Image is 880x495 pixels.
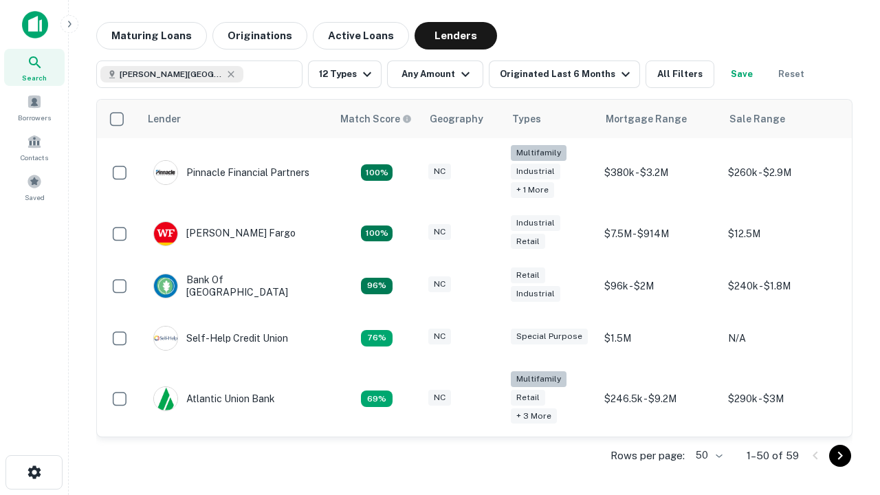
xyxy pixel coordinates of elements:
img: picture [154,274,177,298]
span: [PERSON_NAME][GEOGRAPHIC_DATA], [GEOGRAPHIC_DATA] [120,68,223,80]
div: + 3 more [511,408,557,424]
th: Capitalize uses an advanced AI algorithm to match your search with the best lender. The match sco... [332,100,421,138]
h6: Match Score [340,111,409,126]
a: Saved [4,168,65,206]
div: Atlantic Union Bank [153,386,275,411]
td: $1.5M [597,312,721,364]
button: Go to next page [829,445,851,467]
th: Mortgage Range [597,100,721,138]
th: Lender [140,100,332,138]
span: Search [22,72,47,83]
p: Rows per page: [610,448,685,464]
button: 12 Types [308,60,382,88]
div: Originated Last 6 Months [500,66,634,82]
div: [PERSON_NAME] Fargo [153,221,296,246]
span: Saved [25,192,45,203]
button: Save your search to get updates of matches that match your search criteria. [720,60,764,88]
div: + 1 more [511,182,554,198]
img: picture [154,387,177,410]
td: N/A [721,312,845,364]
td: $96k - $2M [597,260,721,312]
td: $246.5k - $9.2M [597,364,721,434]
div: Matching Properties: 10, hasApolloMatch: undefined [361,390,393,407]
button: All Filters [646,60,714,88]
img: capitalize-icon.png [22,11,48,38]
p: 1–50 of 59 [747,448,799,464]
button: Any Amount [387,60,483,88]
div: 50 [690,445,725,465]
img: picture [154,222,177,245]
div: Matching Properties: 11, hasApolloMatch: undefined [361,330,393,346]
div: Industrial [511,164,560,179]
img: picture [154,161,177,184]
td: $260k - $2.9M [721,138,845,208]
div: NC [428,390,451,406]
td: $290k - $3M [721,364,845,434]
td: $12.5M [721,208,845,260]
a: Search [4,49,65,86]
div: Lender [148,111,181,127]
button: Active Loans [313,22,409,49]
td: $380k - $3.2M [597,138,721,208]
div: Retail [511,390,545,406]
a: Contacts [4,129,65,166]
div: Pinnacle Financial Partners [153,160,309,185]
span: Borrowers [18,112,51,123]
td: $240k - $1.8M [721,260,845,312]
div: Multifamily [511,145,566,161]
div: Multifamily [511,371,566,387]
div: Matching Properties: 15, hasApolloMatch: undefined [361,225,393,242]
button: Originated Last 6 Months [489,60,640,88]
div: Self-help Credit Union [153,326,288,351]
img: picture [154,327,177,350]
div: NC [428,276,451,292]
div: Industrial [511,215,560,231]
div: Industrial [511,286,560,302]
div: Retail [511,267,545,283]
div: NC [428,164,451,179]
iframe: Chat Widget [811,341,880,407]
div: Retail [511,234,545,250]
div: Sale Range [729,111,785,127]
th: Types [504,100,597,138]
div: Capitalize uses an advanced AI algorithm to match your search with the best lender. The match sco... [340,111,412,126]
div: NC [428,329,451,344]
div: Geography [430,111,483,127]
button: Lenders [415,22,497,49]
div: Special Purpose [511,329,588,344]
th: Geography [421,100,504,138]
button: Originations [212,22,307,49]
div: Mortgage Range [606,111,687,127]
a: Borrowers [4,89,65,126]
div: Bank Of [GEOGRAPHIC_DATA] [153,274,318,298]
span: Contacts [21,152,48,163]
div: Matching Properties: 26, hasApolloMatch: undefined [361,164,393,181]
div: Matching Properties: 14, hasApolloMatch: undefined [361,278,393,294]
button: Reset [769,60,813,88]
div: Types [512,111,541,127]
button: Maturing Loans [96,22,207,49]
th: Sale Range [721,100,845,138]
div: NC [428,224,451,240]
td: $7.5M - $914M [597,208,721,260]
